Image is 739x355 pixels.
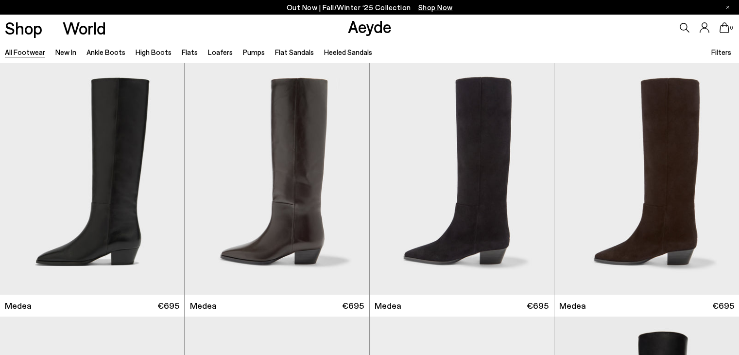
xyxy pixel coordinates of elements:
[136,48,172,56] a: High Boots
[5,19,42,36] a: Shop
[554,63,739,295] img: Medea Suede Knee-High Boots
[86,48,125,56] a: Ankle Boots
[711,48,731,56] span: Filters
[243,48,265,56] a: Pumps
[275,48,314,56] a: Flat Sandals
[208,48,233,56] a: Loafers
[418,3,453,12] span: Navigate to /collections/new-in
[729,25,734,31] span: 0
[375,300,401,312] span: Medea
[63,19,106,36] a: World
[55,48,76,56] a: New In
[185,295,369,317] a: Medea €695
[348,16,392,36] a: Aeyde
[185,63,369,295] img: Medea Knee-High Boots
[720,22,729,33] a: 0
[324,48,372,56] a: Heeled Sandals
[190,300,217,312] span: Medea
[527,300,549,312] span: €695
[712,300,734,312] span: €695
[554,295,739,317] a: Medea €695
[5,48,45,56] a: All Footwear
[182,48,198,56] a: Flats
[157,300,179,312] span: €695
[342,300,364,312] span: €695
[559,300,586,312] span: Medea
[370,63,554,295] img: Medea Suede Knee-High Boots
[287,1,453,14] p: Out Now | Fall/Winter ‘25 Collection
[370,295,554,317] a: Medea €695
[5,300,32,312] span: Medea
